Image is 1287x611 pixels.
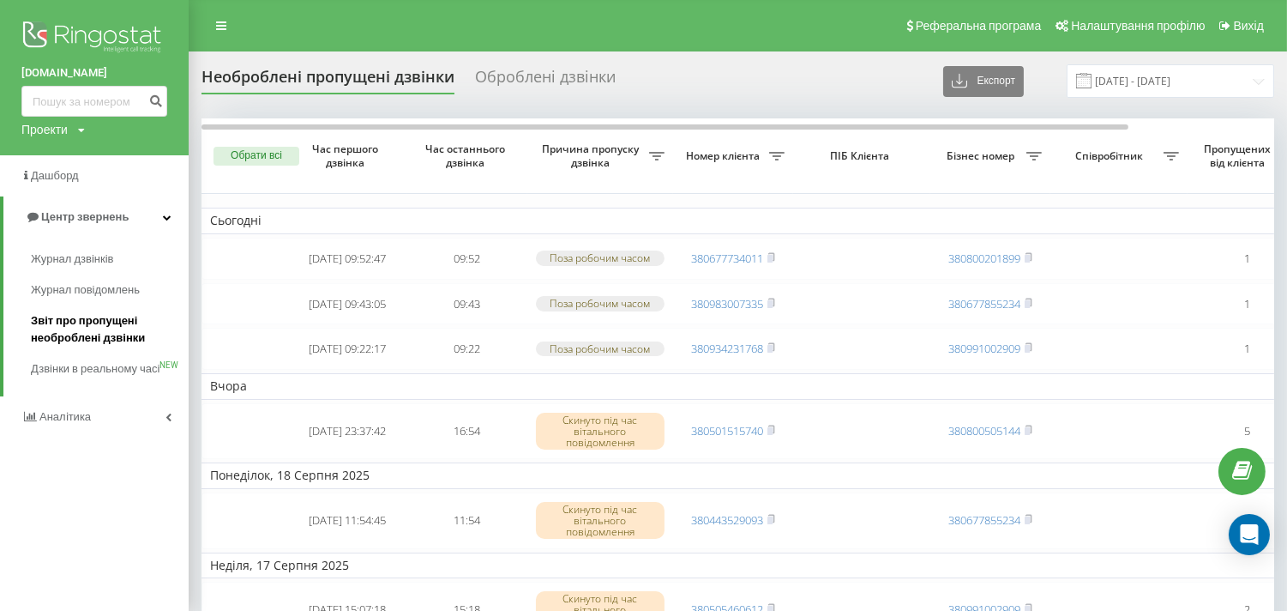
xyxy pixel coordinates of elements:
button: Обрати всі [213,147,299,166]
a: Журнал повідомлень [31,275,189,305]
div: Поза робочим часом [536,296,665,311]
a: 380800505144 [948,423,1020,439]
div: Скинуто під час вітального повідомлення [536,413,665,451]
a: 380934231768 [691,341,763,356]
td: 09:43 [407,283,527,325]
td: [DATE] 11:54:45 [287,493,407,549]
td: [DATE] 09:52:47 [287,238,407,280]
img: Ringostat logo [21,17,167,60]
a: 380991002909 [948,341,1020,356]
a: [DOMAIN_NAME] [21,64,167,82]
a: Звіт про пропущені необроблені дзвінки [31,305,189,354]
a: Центр звернень [3,197,189,238]
a: Журнал дзвінків [31,244,189,275]
div: Проекти [21,121,68,138]
a: 380501515740 [691,423,763,439]
div: Open Intercom Messenger [1229,514,1270,555]
input: Пошук за номером [21,86,167,117]
span: Дашборд [31,169,79,182]
span: Причина пропуску дзвінка [536,142,649,169]
span: Пропущених від клієнта [1196,142,1284,169]
td: [DATE] 23:37:42 [287,403,407,460]
div: Поза робочим часом [536,342,665,356]
button: Експорт [943,66,1024,97]
td: 16:54 [407,403,527,460]
span: Дзвінки в реальному часі [31,360,159,378]
span: Час першого дзвінка [301,142,394,169]
td: 09:52 [407,238,527,280]
span: Час останнього дзвінка [421,142,514,169]
td: 11:54 [407,493,527,549]
a: 380677855234 [948,512,1020,528]
a: Дзвінки в реальному часіNEW [31,354,189,384]
td: [DATE] 09:22:17 [287,328,407,370]
td: [DATE] 09:43:05 [287,283,407,325]
td: 09:22 [407,328,527,370]
span: Номер клієнта [682,149,769,163]
a: 380983007335 [691,296,763,312]
div: Необроблені пропущені дзвінки [201,68,454,94]
a: 380677855234 [948,296,1020,312]
div: Скинуто під час вітального повідомлення [536,502,665,540]
span: Бізнес номер [939,149,1026,163]
div: Поза робочим часом [536,251,665,265]
span: Реферальна програма [916,19,1042,33]
span: Журнал дзвінків [31,251,113,268]
span: Журнал повідомлень [31,281,140,299]
a: 380800201899 [948,251,1020,266]
span: Вихід [1234,19,1264,33]
span: ПІБ Клієнта [808,149,916,163]
span: Центр звернень [41,210,129,223]
span: Аналiтика [39,410,91,423]
div: Оброблені дзвінки [475,68,616,94]
span: Співробітник [1059,149,1164,163]
a: 380677734011 [691,251,763,266]
a: 380443529093 [691,512,763,528]
span: Звіт про пропущені необроблені дзвінки [31,312,180,347]
span: Налаштування профілю [1071,19,1205,33]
